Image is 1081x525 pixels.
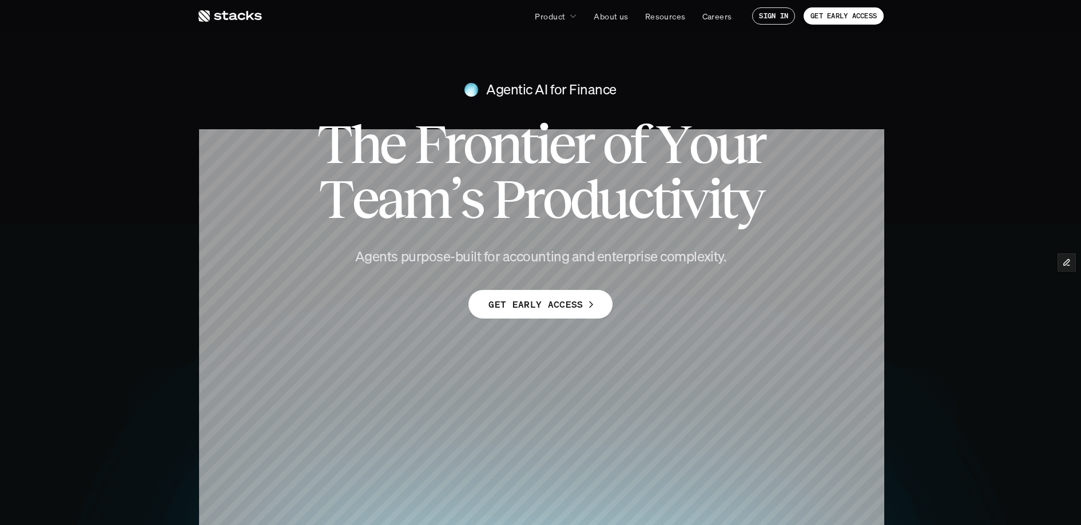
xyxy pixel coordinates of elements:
p: About us [594,10,628,22]
p: SIGN IN [759,12,788,20]
span: f [630,117,646,172]
span: T [319,172,352,226]
span: ’ [450,172,460,226]
span: F [414,117,444,172]
span: t [652,172,668,226]
p: GET EARLY ACCESS [488,296,583,313]
a: GET EARLY ACCESS [804,7,884,25]
span: t [520,117,536,172]
span: s [460,172,483,226]
a: SIGN IN [752,7,795,25]
span: d [570,172,598,226]
span: e [549,117,574,172]
p: Careers [702,10,732,22]
button: Edit Framer Content [1058,254,1075,271]
a: GET EARLY ACCESS [468,290,612,319]
span: o [542,172,570,226]
span: r [523,172,542,226]
span: u [716,117,745,172]
span: r [745,117,764,172]
span: m [403,172,450,226]
span: i [536,117,549,172]
span: r [444,117,463,172]
span: t [720,172,736,226]
span: o [463,117,490,172]
span: a [377,172,403,226]
span: u [598,172,627,226]
span: i [708,172,720,226]
span: v [681,172,707,226]
span: n [490,117,519,172]
span: y [736,172,762,226]
h4: Agents purpose-built for accounting and enterprise complexity. [335,247,746,267]
span: h [350,117,379,172]
a: Resources [638,6,693,26]
span: i [668,172,681,226]
span: c [627,172,652,226]
h4: Agentic AI for Finance [486,80,616,100]
span: o [689,117,716,172]
p: Resources [645,10,686,22]
span: P [492,172,523,226]
a: Careers [696,6,739,26]
p: Product [535,10,565,22]
span: T [317,117,350,172]
a: About us [587,6,635,26]
span: Y [656,117,689,172]
span: e [352,172,377,226]
span: e [379,117,404,172]
span: r [574,117,593,172]
span: o [602,117,630,172]
p: GET EARLY ACCESS [810,12,877,20]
